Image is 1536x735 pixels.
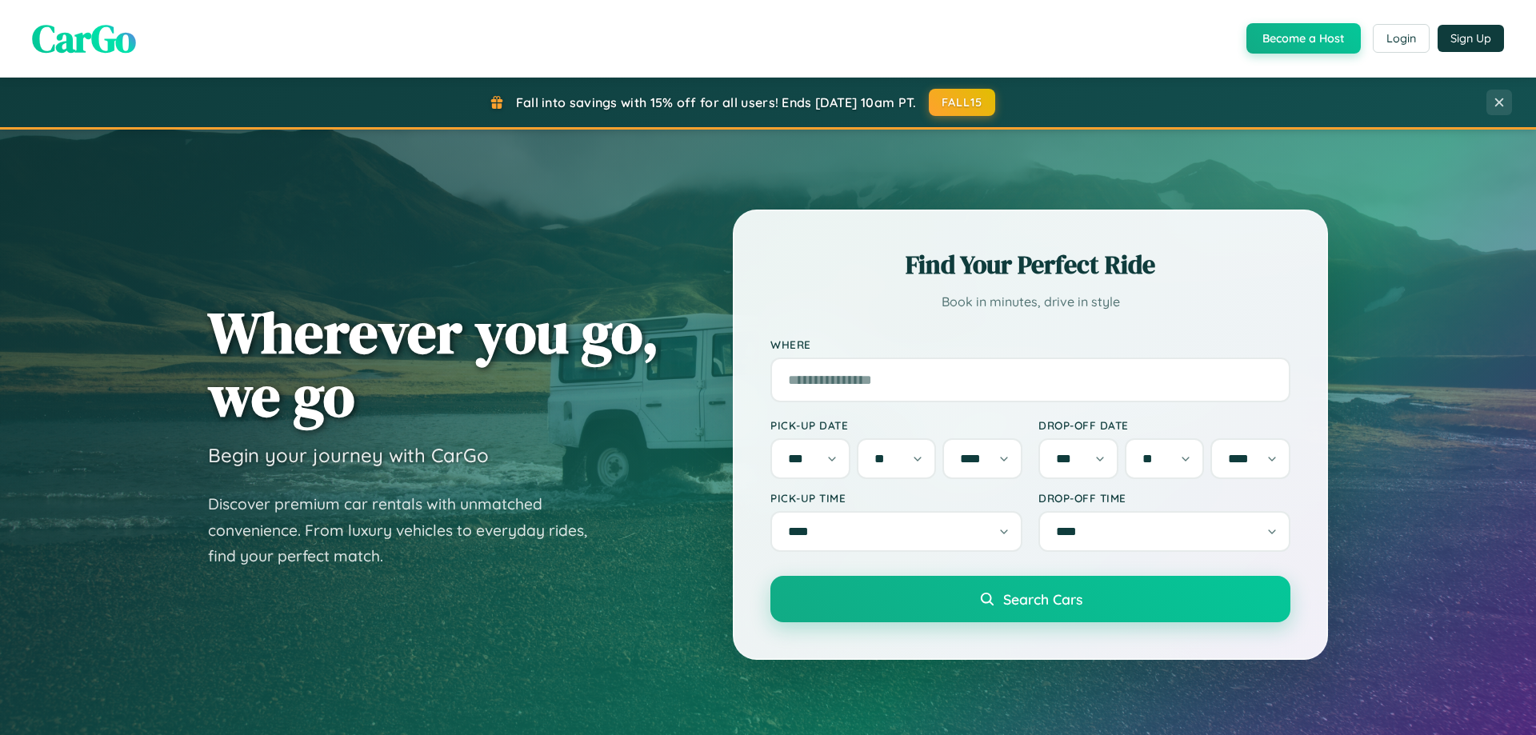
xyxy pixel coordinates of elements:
button: Sign Up [1438,25,1504,52]
p: Discover premium car rentals with unmatched convenience. From luxury vehicles to everyday rides, ... [208,491,608,569]
h3: Begin your journey with CarGo [208,443,489,467]
label: Drop-off Date [1038,418,1290,432]
button: FALL15 [929,89,996,116]
p: Book in minutes, drive in style [770,290,1290,314]
button: Search Cars [770,576,1290,622]
button: Become a Host [1246,23,1361,54]
label: Where [770,338,1290,351]
button: Login [1373,24,1430,53]
h1: Wherever you go, we go [208,301,659,427]
label: Pick-up Date [770,418,1022,432]
label: Pick-up Time [770,491,1022,505]
label: Drop-off Time [1038,491,1290,505]
span: Fall into savings with 15% off for all users! Ends [DATE] 10am PT. [516,94,917,110]
h2: Find Your Perfect Ride [770,247,1290,282]
span: Search Cars [1003,590,1082,608]
span: CarGo [32,12,136,65]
